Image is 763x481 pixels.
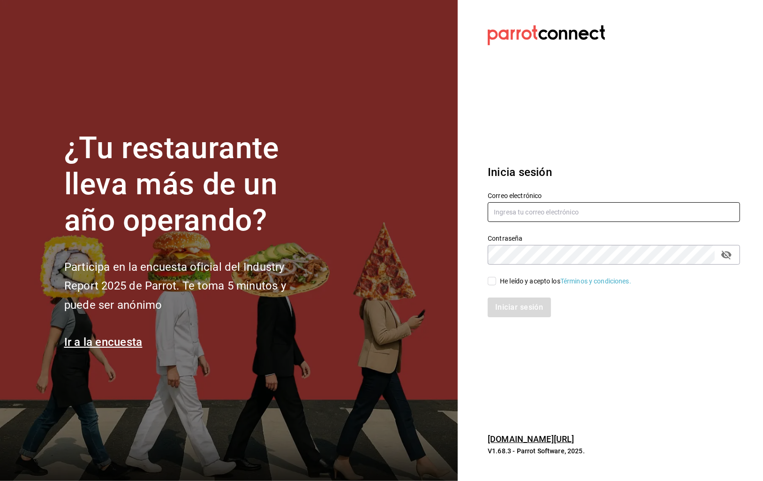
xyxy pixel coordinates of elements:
[64,130,317,238] h1: ¿Tu restaurante lleva más de un año operando?
[488,202,740,222] input: Ingresa tu correo electrónico
[488,193,740,199] label: Correo electrónico
[64,336,143,349] a: Ir a la encuesta
[718,247,734,263] button: passwordField
[488,236,740,242] label: Contraseña
[500,276,631,286] div: He leído y acepto los
[488,434,574,444] a: [DOMAIN_NAME][URL]
[64,258,317,315] h2: Participa en la encuesta oficial del Industry Report 2025 de Parrot. Te toma 5 minutos y puede se...
[560,277,631,285] a: Términos y condiciones.
[488,446,740,456] p: V1.68.3 - Parrot Software, 2025.
[488,164,740,181] h3: Inicia sesión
